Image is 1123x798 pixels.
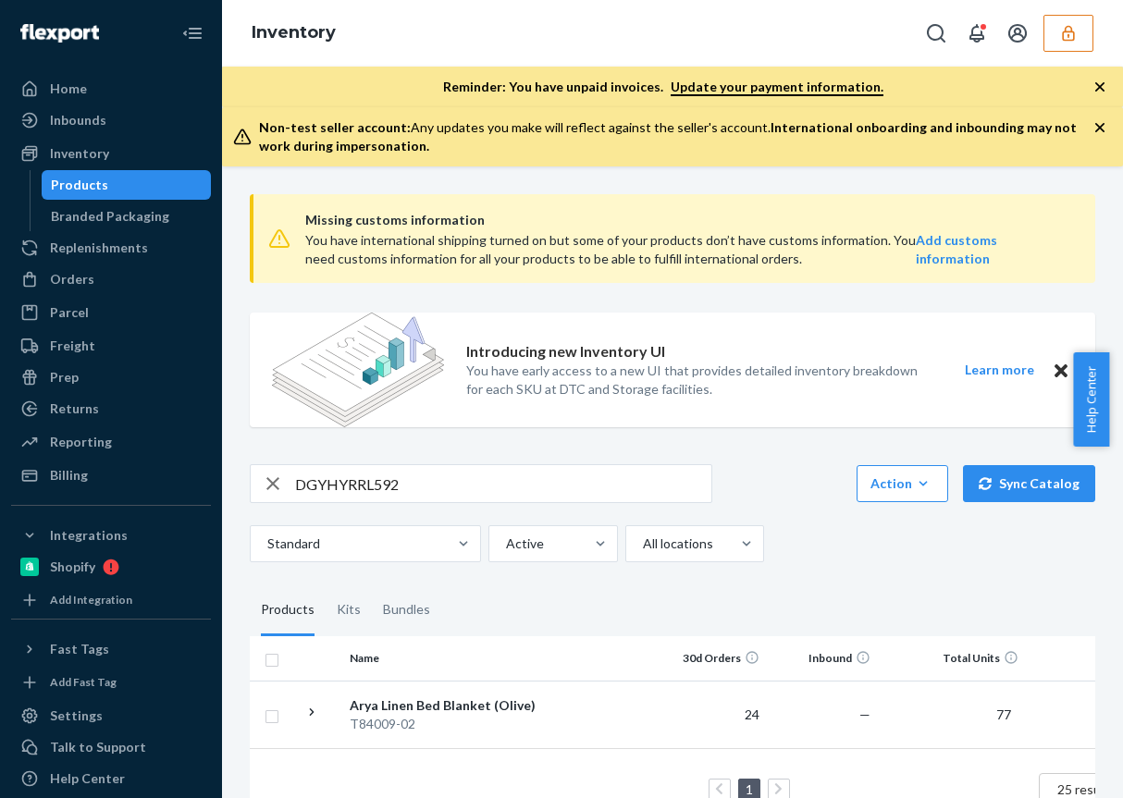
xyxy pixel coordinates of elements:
a: Reporting [11,427,211,457]
div: Products [261,584,315,636]
a: Add customs information [916,231,1073,268]
div: Parcel [50,303,89,322]
input: Active [504,534,506,553]
button: Learn more [953,359,1045,382]
th: Inbound [767,636,878,681]
a: Freight [11,331,211,361]
div: Prep [50,368,79,387]
div: Add Fast Tag [50,674,117,690]
a: Inbounds [11,105,211,135]
button: Action [857,465,948,502]
span: 77 [989,706,1018,722]
button: Open notifications [958,15,995,52]
p: Introducing new Inventory UI [466,341,665,362]
a: Replenishments [11,233,211,263]
div: Home [50,80,87,98]
button: Open Search Box [918,15,955,52]
span: Non-test seller account: [259,119,411,135]
div: Fast Tags [50,640,109,658]
div: Freight [50,337,95,355]
input: Search inventory by name or sku [295,465,711,502]
input: All locations [641,534,643,553]
div: Inventory [50,144,109,163]
div: Reporting [50,433,112,451]
div: Inbounds [50,111,106,129]
div: You have international shipping turned on but some of your products don’t have customs informatio... [305,231,916,268]
td: 24 [656,681,767,748]
ol: breadcrumbs [237,6,351,60]
div: Bundles [383,584,430,636]
button: Talk to Support [11,732,211,762]
button: Integrations [11,521,211,550]
div: Kits [337,584,361,636]
div: Orders [50,270,94,289]
button: Close [1049,359,1073,382]
img: Flexport logo [20,24,99,43]
a: Prep [11,362,211,392]
button: Open account menu [999,15,1036,52]
div: Products [51,176,108,194]
div: Any updates you make will reflect against the seller's account. [259,118,1093,155]
button: Help Center [1073,352,1109,447]
a: Products [42,170,212,200]
a: Page 1 is your current page [742,781,757,797]
button: Close Navigation [174,15,211,52]
a: Settings [11,701,211,730]
button: Sync Catalog [963,465,1095,502]
a: Branded Packaging [42,202,212,231]
div: Talk to Support [50,738,146,756]
div: Billing [50,466,88,485]
th: Total Units [878,636,1026,681]
div: T84009-02 [350,715,543,733]
div: Help Center [50,769,125,788]
input: Standard [265,534,267,553]
div: Shopify [50,558,95,576]
a: Add Integration [11,589,211,611]
div: Branded Packaging [51,207,169,226]
a: Add Fast Tag [11,671,211,694]
a: Inventory [252,22,336,43]
a: Parcel [11,298,211,327]
a: Help Center [11,764,211,793]
div: Settings [50,706,103,725]
div: Returns [50,399,99,418]
a: Billing [11,460,211,490]
span: Missing customs information [305,209,1073,231]
div: Integrations [50,526,128,545]
a: Inventory [11,139,211,168]
div: Action [870,474,934,493]
th: 30d Orders [656,636,767,681]
div: Arya Linen Bed Blanket (Olive) [350,696,543,715]
div: Add Integration [50,592,132,608]
a: Returns [11,394,211,424]
a: Home [11,74,211,104]
strong: Add customs information [916,232,997,266]
button: Fast Tags [11,634,211,664]
span: — [859,706,870,722]
div: Replenishments [50,239,148,257]
iframe: Opens a widget where you can chat to one of our agents [1003,743,1104,789]
p: You have early access to a new UI that provides detailed inventory breakdown for each SKU at DTC ... [466,362,931,399]
img: new-reports-banner-icon.82668bd98b6a51aee86340f2a7b77ae3.png [272,313,444,427]
a: Update your payment information. [671,79,883,96]
p: Reminder: You have unpaid invoices. [443,78,883,96]
th: Name [342,636,550,681]
a: Orders [11,264,211,294]
a: Shopify [11,552,211,582]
